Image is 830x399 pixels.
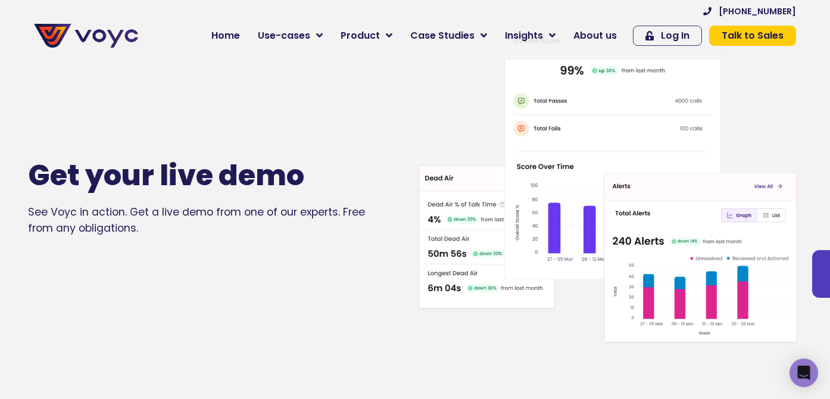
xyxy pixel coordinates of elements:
h1: Get your live demo [28,158,379,193]
span: Case Studies [410,29,475,43]
span: Use-cases [258,29,310,43]
a: Case Studies [401,24,496,48]
div: See Voyc in action. Get a live demo from one of our experts. Free from any obligations. [28,204,415,236]
a: Use-cases [249,24,332,48]
span: [PHONE_NUMBER] [719,7,796,15]
span: Product [341,29,380,43]
a: Talk to Sales [709,26,796,46]
a: About us [564,24,626,48]
a: [PHONE_NUMBER] [703,7,796,15]
span: Home [211,29,240,43]
span: About us [573,29,617,43]
a: Home [202,24,249,48]
span: Log In [661,31,689,40]
span: Insights [505,29,543,43]
a: Insights [496,24,564,48]
img: voyc-full-logo [34,24,138,48]
a: Log In [633,26,702,46]
a: Product [332,24,401,48]
span: Talk to Sales [722,31,784,40]
div: Open Intercom Messenger [790,359,818,387]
